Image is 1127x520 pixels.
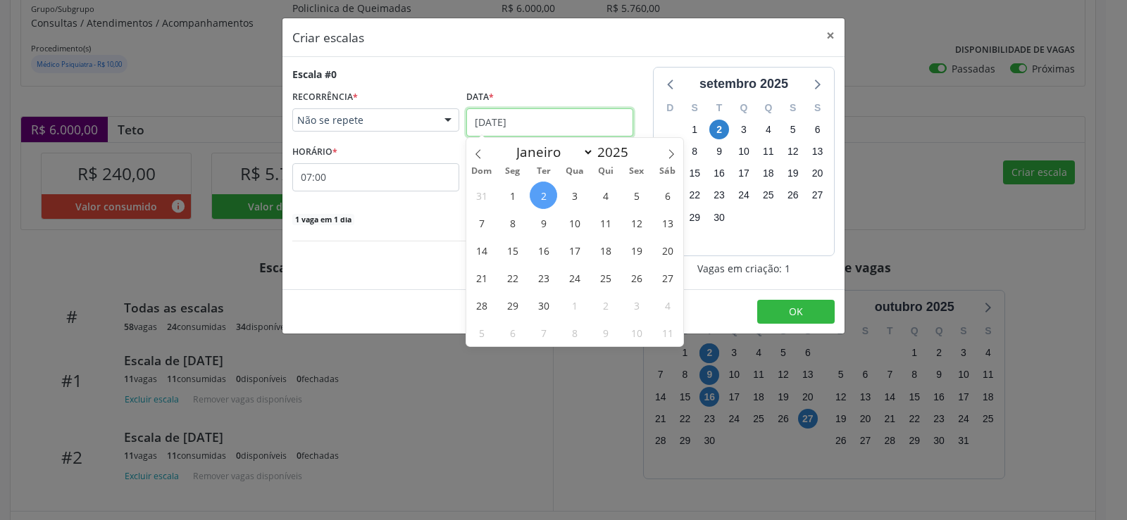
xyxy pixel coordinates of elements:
[499,291,526,319] span: Setembro 29, 2025
[592,209,619,236] span: Setembro 11, 2025
[623,319,650,346] span: Outubro 10, 2025
[709,208,729,227] span: terça-feira, 30 de setembro de 2025
[808,120,828,139] span: sábado, 6 de setembro de 2025
[592,319,619,346] span: Outubro 9, 2025
[592,182,619,209] span: Setembro 4, 2025
[654,236,681,264] span: Setembro 20, 2025
[594,143,640,161] input: Year
[683,97,707,119] div: S
[685,120,704,139] span: segunda-feira, 1 de setembro de 2025
[759,120,778,139] span: quinta-feira, 4 de setembro de 2025
[559,167,590,176] span: Qua
[623,209,650,236] span: Setembro 12, 2025
[789,305,803,318] span: OK
[592,291,619,319] span: Outubro 2, 2025
[759,186,778,205] span: quinta-feira, 25 de setembro de 2025
[499,209,526,236] span: Setembro 8, 2025
[783,164,803,184] span: sexta-feira, 19 de setembro de 2025
[468,319,495,346] span: Outubro 5, 2025
[530,182,557,209] span: Setembro 2, 2025
[658,97,683,119] div: D
[468,291,495,319] span: Setembro 28, 2025
[759,142,778,162] span: quinta-feira, 11 de setembro de 2025
[499,319,526,346] span: Outubro 6, 2025
[816,18,845,53] button: Close
[783,120,803,139] span: sexta-feira, 5 de setembro de 2025
[561,319,588,346] span: Outubro 8, 2025
[530,236,557,264] span: Setembro 16, 2025
[468,209,495,236] span: Setembro 7, 2025
[509,142,594,162] select: Month
[561,236,588,264] span: Setembro 17, 2025
[652,167,683,176] span: Sáb
[685,142,704,162] span: segunda-feira, 8 de setembro de 2025
[466,87,494,108] label: Data
[292,214,354,225] span: 1 vaga em 1 dia
[499,182,526,209] span: Setembro 1, 2025
[468,182,495,209] span: Agosto 31, 2025
[292,67,337,82] div: Escala #0
[808,164,828,184] span: sábado, 20 de setembro de 2025
[468,236,495,264] span: Setembro 14, 2025
[590,167,621,176] span: Qui
[497,167,528,176] span: Seg
[654,319,681,346] span: Outubro 11, 2025
[709,164,729,184] span: terça-feira, 16 de setembro de 2025
[757,300,835,324] button: OK
[623,264,650,291] span: Setembro 26, 2025
[709,186,729,205] span: terça-feira, 23 de setembro de 2025
[808,142,828,162] span: sábado, 13 de setembro de 2025
[530,291,557,319] span: Setembro 30, 2025
[654,291,681,319] span: Outubro 4, 2025
[783,142,803,162] span: sexta-feira, 12 de setembro de 2025
[734,186,754,205] span: quarta-feira, 24 de setembro de 2025
[561,264,588,291] span: Setembro 24, 2025
[561,291,588,319] span: Outubro 1, 2025
[694,75,794,94] div: setembro 2025
[780,97,805,119] div: S
[805,97,830,119] div: S
[561,209,588,236] span: Setembro 10, 2025
[734,164,754,184] span: quarta-feira, 17 de setembro de 2025
[732,97,756,119] div: Q
[685,186,704,205] span: segunda-feira, 22 de setembro de 2025
[654,209,681,236] span: Setembro 13, 2025
[528,167,559,176] span: Ter
[292,163,459,191] input: 00:00
[499,236,526,264] span: Setembro 15, 2025
[292,87,358,108] label: RECORRÊNCIA
[759,164,778,184] span: quinta-feira, 18 de setembro de 2025
[756,97,780,119] div: Q
[292,141,337,163] label: HORÁRIO
[709,142,729,162] span: terça-feira, 9 de setembro de 2025
[292,28,364,46] h5: Criar escalas
[783,186,803,205] span: sexta-feira, 26 de setembro de 2025
[709,120,729,139] span: terça-feira, 2 de setembro de 2025
[623,291,650,319] span: Outubro 3, 2025
[561,182,588,209] span: Setembro 3, 2025
[592,264,619,291] span: Setembro 25, 2025
[530,319,557,346] span: Outubro 7, 2025
[808,186,828,205] span: sábado, 27 de setembro de 2025
[466,108,633,137] input: Selecione uma data
[685,208,704,227] span: segunda-feira, 29 de setembro de 2025
[734,120,754,139] span: quarta-feira, 3 de setembro de 2025
[466,167,497,176] span: Dom
[653,261,835,276] div: Vagas em criação: 1
[530,264,557,291] span: Setembro 23, 2025
[530,209,557,236] span: Setembro 9, 2025
[734,142,754,162] span: quarta-feira, 10 de setembro de 2025
[621,167,652,176] span: Sex
[499,264,526,291] span: Setembro 22, 2025
[468,264,495,291] span: Setembro 21, 2025
[592,236,619,264] span: Setembro 18, 2025
[654,264,681,291] span: Setembro 27, 2025
[654,182,681,209] span: Setembro 6, 2025
[297,113,430,127] span: Não se repete
[623,182,650,209] span: Setembro 5, 2025
[685,164,704,184] span: segunda-feira, 15 de setembro de 2025
[623,236,650,264] span: Setembro 19, 2025
[707,97,732,119] div: T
